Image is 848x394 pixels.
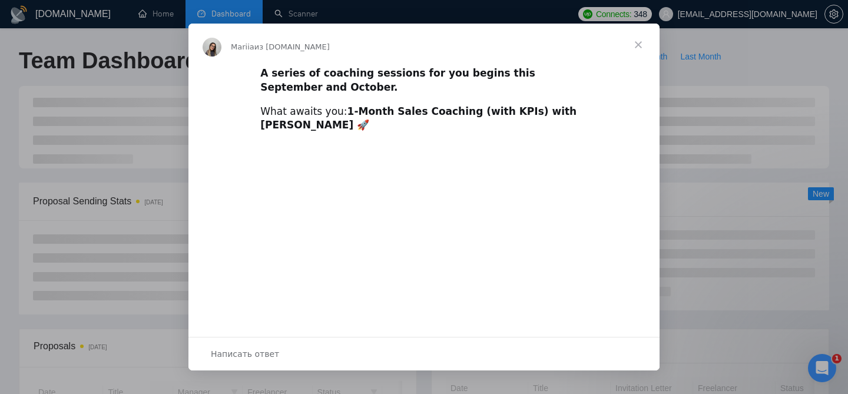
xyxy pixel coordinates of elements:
b: 1-Month Sales Coaching (with KPIs) with [PERSON_NAME] 🚀 [260,105,577,131]
span: из [DOMAIN_NAME] [254,42,330,51]
img: Profile image for Mariia [203,38,221,57]
span: Закрыть [617,24,660,66]
span: Написать ответ [211,346,279,362]
span: Mariia [231,42,254,51]
div: Открыть разговор и ответить [188,337,660,370]
b: A series of coaching sessions for you begins this September and October. [260,67,535,93]
div: What awaits you: [260,105,588,133]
